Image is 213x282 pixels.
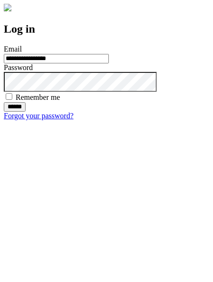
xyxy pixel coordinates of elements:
label: Email [4,45,22,53]
img: logo-4e3dc11c47720685a147b03b5a06dd966a58ff35d612b21f08c02c0306f2b779.png [4,4,11,11]
label: Remember me [16,93,60,101]
a: Forgot your password? [4,112,73,120]
h2: Log in [4,23,209,35]
label: Password [4,63,33,71]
